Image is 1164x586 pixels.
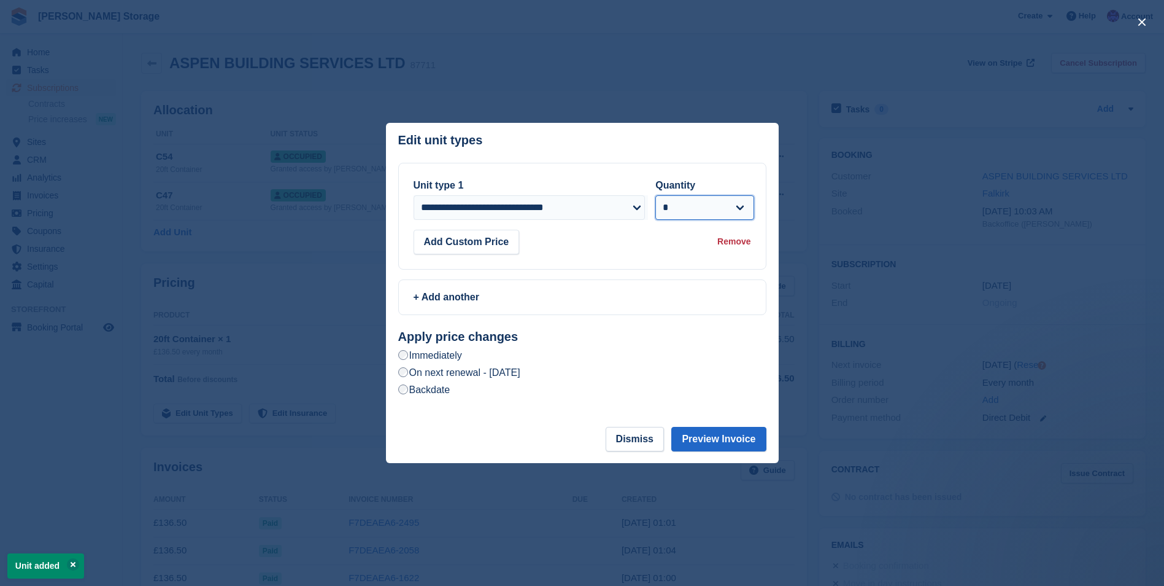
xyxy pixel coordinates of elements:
[1132,12,1152,32] button: close
[398,330,518,343] strong: Apply price changes
[414,230,520,254] button: Add Custom Price
[398,366,520,379] label: On next renewal - [DATE]
[414,180,464,190] label: Unit type 1
[717,235,750,248] div: Remove
[671,427,766,451] button: Preview Invoice
[655,180,695,190] label: Quantity
[398,385,408,394] input: Backdate
[398,279,766,315] a: + Add another
[398,133,483,147] p: Edit unit types
[398,350,408,360] input: Immediately
[414,290,751,305] div: + Add another
[398,383,450,396] label: Backdate
[398,367,408,377] input: On next renewal - [DATE]
[398,349,462,362] label: Immediately
[7,553,84,579] p: Unit added
[606,427,664,451] button: Dismiss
